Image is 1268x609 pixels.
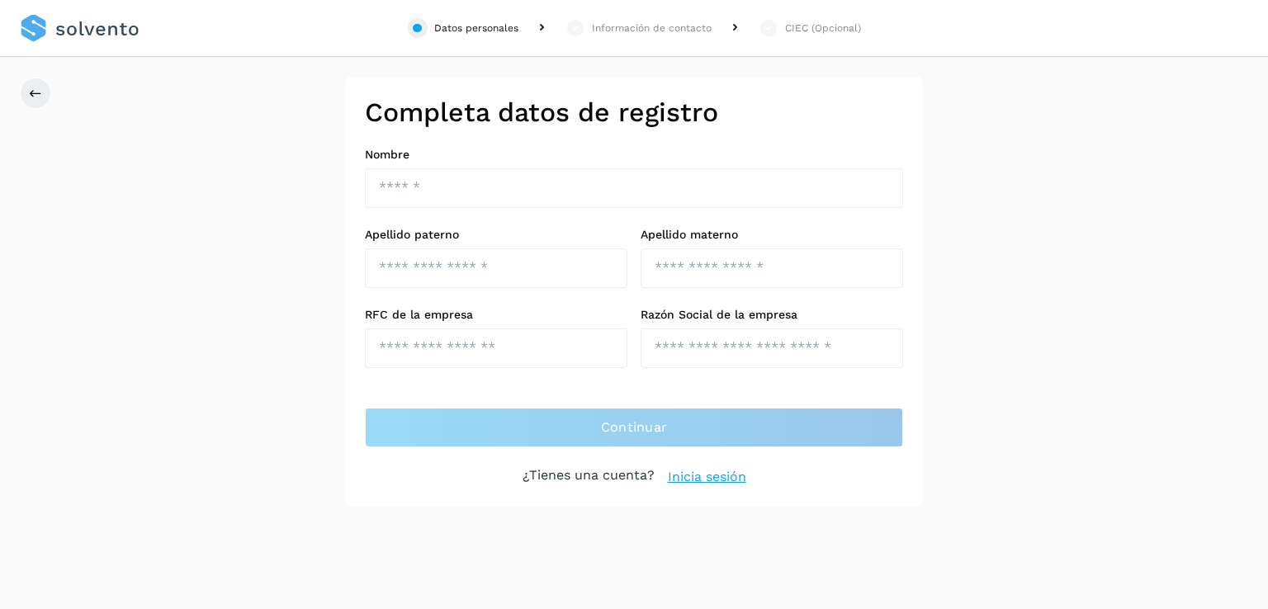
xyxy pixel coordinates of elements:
[668,467,746,487] a: Inicia sesión
[365,148,903,162] label: Nombre
[434,21,518,35] div: Datos personales
[641,308,903,322] label: Razón Social de la empresa
[365,408,903,447] button: Continuar
[365,228,627,242] label: Apellido paterno
[641,228,903,242] label: Apellido materno
[592,21,712,35] div: Información de contacto
[523,467,655,487] p: ¿Tienes una cuenta?
[365,97,903,128] h2: Completa datos de registro
[365,308,627,322] label: RFC de la empresa
[785,21,861,35] div: CIEC (Opcional)
[601,418,668,437] span: Continuar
